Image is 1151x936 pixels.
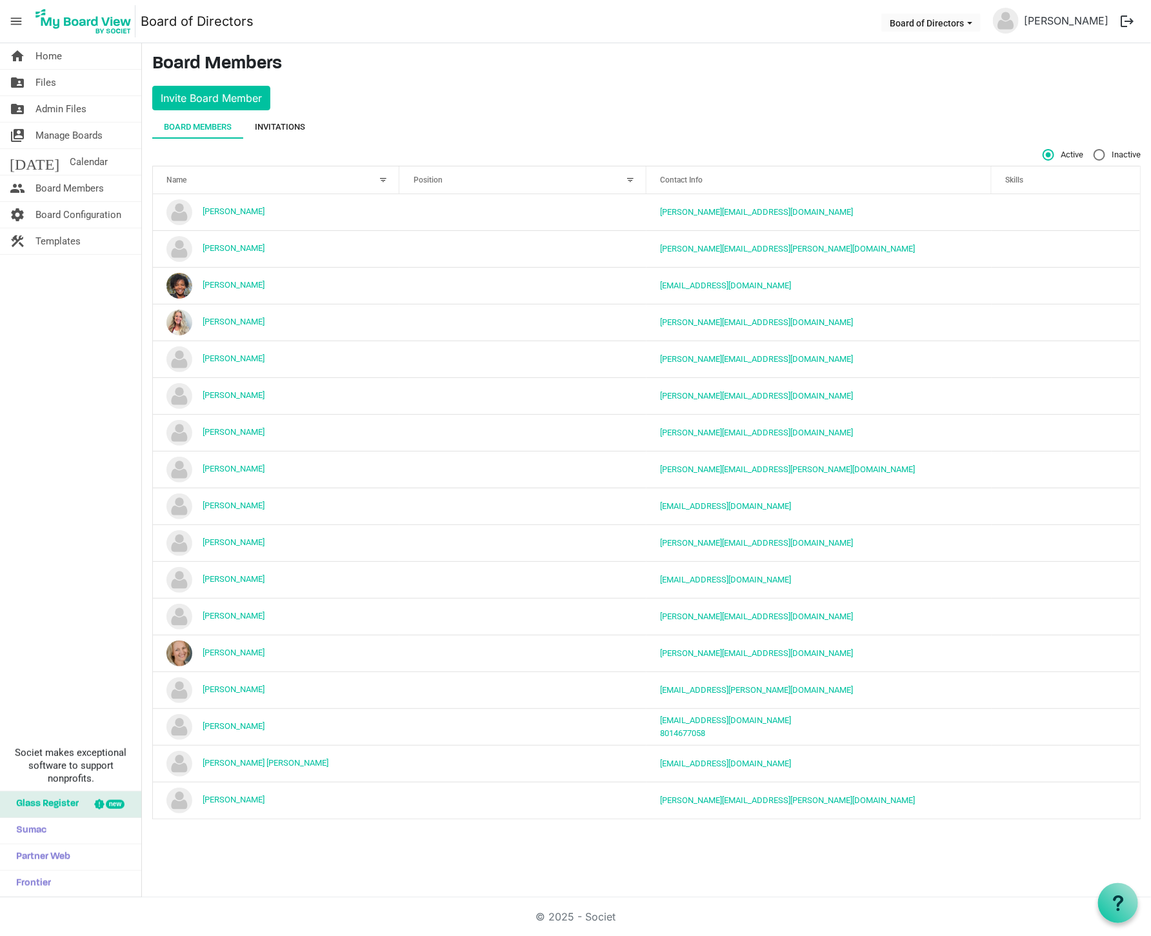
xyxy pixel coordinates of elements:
[646,377,992,414] td: connie@winutah.com is template cell column header Contact Info
[399,708,646,745] td: column header Position
[399,194,646,230] td: column header Position
[660,728,705,738] a: 8014677058
[646,782,992,819] td: paul.s.howell@wellsfargo.com is template cell column header Contact Info
[35,175,104,201] span: Board Members
[10,175,25,201] span: people
[203,758,328,768] a: [PERSON_NAME] [PERSON_NAME]
[203,317,265,326] a: [PERSON_NAME]
[153,377,400,414] td: Connie Elliott is template cell column header Name
[152,115,1141,139] div: tab-header
[166,383,192,409] img: no-profile-picture.svg
[203,243,265,253] a: [PERSON_NAME]
[660,538,853,548] a: [PERSON_NAME][EMAIL_ADDRESS][DOMAIN_NAME]
[660,464,915,474] a: [PERSON_NAME][EMAIL_ADDRESS][PERSON_NAME][DOMAIN_NAME]
[203,795,265,804] a: [PERSON_NAME]
[6,746,135,785] span: Societ makes exceptional software to support nonprofits.
[10,844,70,870] span: Partner Web
[535,910,616,923] a: © 2025 - Societ
[992,377,1140,414] td: is template cell column header Skills
[166,175,186,184] span: Name
[203,611,265,621] a: [PERSON_NAME]
[141,8,254,34] a: Board of Directors
[646,745,992,782] td: wfdev2284@gmail.com is template cell column header Contact Info
[153,708,400,745] td: Lydia Carlisle is template cell column header Name
[992,672,1140,708] td: is template cell column header Skills
[992,598,1140,635] td: is template cell column header Skills
[153,672,400,708] td: Landon Hardcastle is template cell column header Name
[399,488,646,524] td: column header Position
[992,451,1140,488] td: is template cell column header Skills
[203,280,265,290] a: [PERSON_NAME]
[35,123,103,148] span: Manage Boards
[399,635,646,672] td: column header Position
[399,524,646,561] td: column header Position
[203,353,265,363] a: [PERSON_NAME]
[166,199,192,225] img: no-profile-picture.svg
[992,194,1140,230] td: is template cell column header Skills
[1019,8,1114,34] a: [PERSON_NAME]
[166,273,192,299] img: J25EISLS195HEn8qH21Dy1DcAQwa9XtYWRDVlnn0m6YcZ2Dhc7AkmvR9RAKbA6ORr_yCfdieA7DRaShzQwkOwg_thumb.png
[399,598,646,635] td: column header Position
[203,390,265,400] a: [PERSON_NAME]
[399,672,646,708] td: column header Position
[646,230,992,267] td: andy.brown@us.gt.com is template cell column header Contact Info
[660,575,791,584] a: [EMAIL_ADDRESS][DOMAIN_NAME]
[660,795,915,805] a: [PERSON_NAME][EMAIL_ADDRESS][PERSON_NAME][DOMAIN_NAME]
[153,635,400,672] td: Kristina Nelson is template cell column header Name
[646,672,992,708] td: lhardcastle@buchalter.com is template cell column header Contact Info
[4,9,28,34] span: menu
[35,70,56,95] span: Files
[646,635,992,672] td: kristina@habitatsaltlake.org is template cell column header Contact Info
[660,354,853,364] a: [PERSON_NAME][EMAIL_ADDRESS][DOMAIN_NAME]
[399,304,646,341] td: column header Position
[399,561,646,598] td: column header Position
[203,537,265,547] a: [PERSON_NAME]
[646,488,992,524] td: jcastor@parsonsbehle.com is template cell column header Contact Info
[203,501,265,510] a: [PERSON_NAME]
[10,202,25,228] span: settings
[166,493,192,519] img: no-profile-picture.svg
[1114,8,1141,35] button: logout
[166,714,192,740] img: no-profile-picture.svg
[10,96,25,122] span: folder_shared
[32,5,135,37] img: My Board View Logo
[992,635,1140,672] td: is template cell column header Skills
[660,244,915,254] a: [PERSON_NAME][EMAIL_ADDRESS][PERSON_NAME][DOMAIN_NAME]
[106,800,125,809] div: new
[992,524,1140,561] td: is template cell column header Skills
[203,648,265,657] a: [PERSON_NAME]
[399,451,646,488] td: column header Position
[166,457,192,483] img: no-profile-picture.svg
[660,317,853,327] a: [PERSON_NAME][EMAIL_ADDRESS][DOMAIN_NAME]
[1006,175,1024,184] span: Skills
[166,346,192,372] img: no-profile-picture.svg
[255,121,305,134] div: Invitations
[166,420,192,446] img: no-profile-picture.svg
[660,612,853,621] a: [PERSON_NAME][EMAIL_ADDRESS][DOMAIN_NAME]
[646,524,992,561] td: Jessi@habitatsaltlake.org is template cell column header Contact Info
[10,70,25,95] span: folder_shared
[35,228,81,254] span: Templates
[203,684,265,694] a: [PERSON_NAME]
[32,5,141,37] a: My Board View Logo
[660,715,791,725] a: [EMAIL_ADDRESS][DOMAIN_NAME]
[153,524,400,561] td: Jessi Eagan is template cell column header Name
[203,206,265,216] a: [PERSON_NAME]
[660,207,853,217] a: [PERSON_NAME][EMAIL_ADDRESS][DOMAIN_NAME]
[660,391,853,401] a: [PERSON_NAME][EMAIL_ADDRESS][DOMAIN_NAME]
[166,236,192,262] img: no-profile-picture.svg
[10,871,51,897] span: Frontier
[10,792,79,817] span: Glass Register
[153,451,400,488] td: Dean Anderson is template cell column header Name
[660,685,853,695] a: [EMAIL_ADDRESS][PERSON_NAME][DOMAIN_NAME]
[203,721,265,731] a: [PERSON_NAME]
[10,818,46,844] span: Sumac
[399,230,646,267] td: column header Position
[660,175,703,184] span: Contact Info
[10,149,59,175] span: [DATE]
[153,488,400,524] td: Jason Castor is template cell column header Name
[660,648,853,658] a: [PERSON_NAME][EMAIL_ADDRESS][DOMAIN_NAME]
[153,267,400,304] td: Bettina Smith Edmondson is template cell column header Name
[1094,149,1141,161] span: Inactive
[153,341,400,377] td: Christopher Towson is template cell column header Name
